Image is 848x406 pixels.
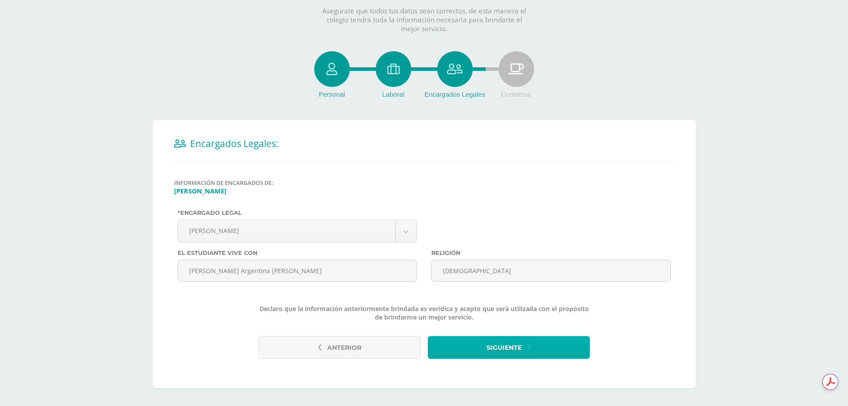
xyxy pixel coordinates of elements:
p: Asegurate que todos tus datos sean correctos, de esta manera el colegio tendrá toda la informació... [315,7,534,33]
input: Religión [431,260,671,282]
span: Encargados Legales: [190,137,279,150]
span: Encargados Legales [424,90,485,98]
button: Siguiente [428,336,590,359]
span: Anterior [327,337,361,359]
label: Religión [431,250,671,256]
span: Contactos [501,90,532,98]
span: [PERSON_NAME] [189,220,384,241]
span: Declaro que la información anteriormente brindada es verídica y acepto que será utilizada con el ... [259,304,590,321]
a: [PERSON_NAME] [178,220,417,242]
input: El estudiante vive con [178,260,417,282]
label: El estudiante vive con [178,250,417,256]
button: Anterior [259,336,421,359]
span: Personal [319,90,345,98]
span: Información de encargados de: [174,179,674,187]
span: Siguiente [487,337,522,359]
span: Laboral [382,90,404,98]
label: *Encargado legal [178,209,417,216]
b: [PERSON_NAME] [174,187,227,195]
